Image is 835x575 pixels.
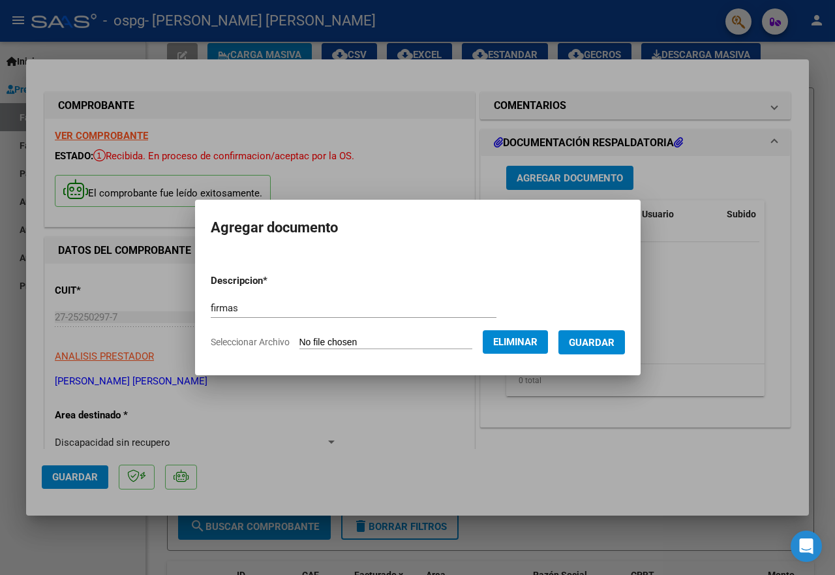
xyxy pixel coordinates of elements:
[558,330,625,354] button: Guardar
[483,330,548,354] button: Eliminar
[791,531,822,562] div: Open Intercom Messenger
[569,337,615,349] span: Guardar
[493,336,538,348] span: Eliminar
[211,337,290,347] span: Seleccionar Archivo
[211,273,335,288] p: Descripcion
[211,215,625,240] h2: Agregar documento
